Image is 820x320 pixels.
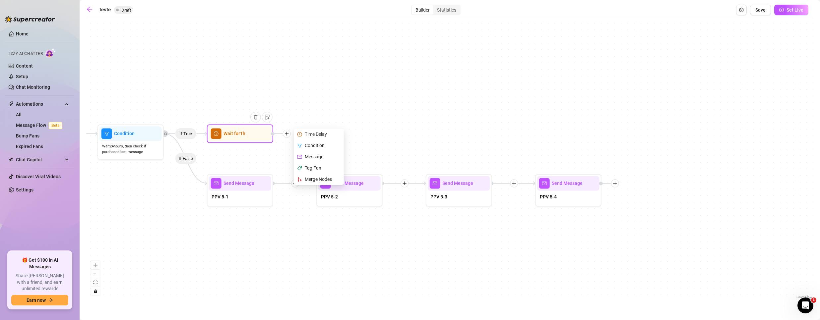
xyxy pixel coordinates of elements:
[552,180,583,187] span: Send Message
[211,128,221,139] span: clock-circle
[412,5,433,15] div: Builder
[86,6,93,13] span: arrow-left
[9,157,13,162] img: Chat Copilot
[11,273,68,292] span: Share [PERSON_NAME] with a friend, and earn unlimited rewards
[91,287,100,295] button: toggle interactivity
[442,180,473,187] span: Send Message
[284,131,289,136] span: plus
[223,180,254,187] span: Send Message
[787,7,803,13] span: Set Live
[433,5,460,15] div: Statistics
[223,130,245,137] span: Wait for 1h
[430,178,440,188] span: mail
[402,181,407,186] span: plus
[48,298,53,302] span: arrow-right
[411,5,461,15] div: segmented control
[297,154,302,159] span: mail
[613,181,617,186] span: plus
[86,6,96,14] a: arrow-left
[774,5,808,15] button: Set Live
[540,193,557,200] span: PPV 5-4
[102,143,159,155] span: Wait 24 hours, then check if purchased last message
[11,295,68,305] button: Earn nowarrow-right
[121,8,131,13] span: Draft
[16,63,33,69] a: Content
[207,124,273,143] div: TrashSticky Noteclock-circleWait for1hclock-circleTime DelayfilterConditionmailMessagetagTag Fanm...
[426,174,492,206] div: mailSend MessagePPV 5-3
[297,166,302,170] span: tag
[16,187,33,192] a: Settings
[739,8,744,12] span: setting
[162,132,167,135] span: retweet
[265,114,270,120] img: Sticky Note
[295,174,344,185] div: Merge Nodes
[535,174,601,206] div: mailSend MessagePPV 5-4
[211,178,221,188] span: mail
[512,181,516,186] span: plus
[811,297,816,303] span: 1
[750,5,771,15] button: Save Flow
[164,133,208,183] g: Edge from efc27157-5e94-4c82-9d82-5428eaa7c64d to 0ad4da22-317a-4252-92eb-f0a428f45f89
[91,261,100,295] div: React Flow controls
[91,270,100,278] button: zoom out
[114,130,135,137] span: Condition
[293,181,297,186] span: plus
[736,5,747,15] button: Open Exit Rules
[97,124,164,160] div: filterConditionWait24hours, then check if purchased last message
[49,122,62,129] span: Beta
[5,16,55,23] img: logo-BBDzfeDw.svg
[16,123,65,128] a: Message FlowBeta
[16,174,61,179] a: Discover Viral Videos
[9,101,14,107] span: thunderbolt
[253,114,258,120] img: Trash
[45,48,56,58] img: AI Chatter
[16,133,39,138] a: Bump Fans
[779,8,784,12] span: play-circle
[212,193,228,200] span: PPV 5-1
[295,140,344,151] div: Condition
[9,51,43,57] span: Izzy AI Chatter
[297,177,302,182] span: merge
[297,143,302,148] span: filter
[430,193,447,200] span: PPV 5-3
[207,174,273,206] div: mailSend MessagePPV 5-1
[16,112,22,117] a: All
[297,132,302,136] span: clock-circle
[27,297,46,303] span: Earn now
[321,193,338,200] span: PPV 5-2
[295,129,344,140] div: Time Delay
[797,297,813,313] iframe: Intercom live chat
[16,144,43,149] a: Expired Fans
[755,7,766,13] span: Save
[295,151,344,162] div: Message
[16,84,50,90] a: Chat Monitoring
[16,154,63,165] span: Chat Copilot
[333,180,364,187] span: Send Message
[11,257,68,270] span: 🎁 Get $100 in AI Messages
[295,162,344,174] div: Tag Fan
[16,31,29,36] a: Home
[91,278,100,287] button: fit view
[16,74,28,79] a: Setup
[99,7,111,13] strong: teste
[320,178,331,188] span: mail
[796,295,812,299] a: React Flow attribution
[16,99,63,109] span: Automations
[539,178,550,188] span: mail
[101,128,112,139] span: filter
[316,174,383,206] div: mailSend MessagePPV 5-2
